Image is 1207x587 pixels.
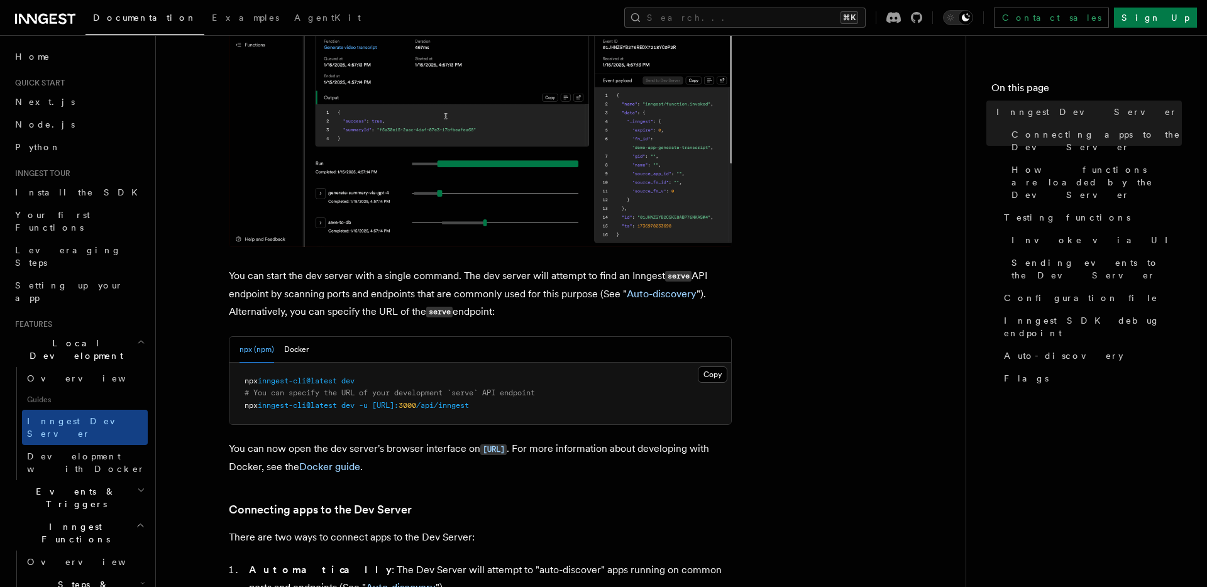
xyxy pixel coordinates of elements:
[299,461,360,473] a: Docker guide
[85,4,204,35] a: Documentation
[999,287,1182,309] a: Configuration file
[10,91,148,113] a: Next.js
[22,390,148,410] span: Guides
[1011,163,1182,201] span: How functions are loaded by the Dev Server
[10,181,148,204] a: Install the SDK
[10,515,148,551] button: Inngest Functions
[22,367,148,390] a: Overview
[15,50,50,63] span: Home
[624,8,866,28] button: Search...⌘K
[22,445,148,480] a: Development with Docker
[15,210,90,233] span: Your first Functions
[287,4,368,34] a: AgentKit
[229,501,412,518] a: Connecting apps to the Dev Server
[10,337,137,362] span: Local Development
[249,564,392,576] strong: Automatically
[245,388,535,397] span: # You can specify the URL of your development `serve` API endpoint
[27,373,157,383] span: Overview
[284,337,309,363] button: Docker
[1006,229,1182,251] a: Invoke via UI
[416,401,469,410] span: /api/inngest
[1011,234,1179,246] span: Invoke via UI
[1114,8,1197,28] a: Sign Up
[996,106,1177,118] span: Inngest Dev Server
[15,97,75,107] span: Next.js
[258,401,337,410] span: inngest-cli@latest
[10,274,148,309] a: Setting up your app
[1004,211,1130,224] span: Testing functions
[10,319,52,329] span: Features
[1011,256,1182,282] span: Sending events to the Dev Server
[999,309,1182,344] a: Inngest SDK debug endpoint
[999,344,1182,367] a: Auto-discovery
[991,80,1182,101] h4: On this page
[840,11,858,24] kbd: ⌘K
[1006,123,1182,158] a: Connecting apps to the Dev Server
[22,551,148,573] a: Overview
[999,367,1182,390] a: Flags
[372,401,399,410] span: [URL]:
[10,332,148,367] button: Local Development
[10,480,148,515] button: Events & Triggers
[229,440,732,476] p: You can now open the dev server's browser interface on . For more information about developing wi...
[27,451,145,474] span: Development with Docker
[999,206,1182,229] a: Testing functions
[10,367,148,480] div: Local Development
[426,307,453,317] code: serve
[15,119,75,129] span: Node.js
[229,267,732,321] p: You can start the dev server with a single command. The dev server will attempt to find an Innges...
[1006,251,1182,287] a: Sending events to the Dev Server
[15,245,121,268] span: Leveraging Steps
[1004,372,1049,385] span: Flags
[627,288,697,300] a: Auto-discovery
[359,401,368,410] span: -u
[480,444,507,455] code: [URL]
[10,78,65,88] span: Quick start
[480,442,507,454] a: [URL]
[204,4,287,34] a: Examples
[10,136,148,158] a: Python
[10,45,148,68] a: Home
[27,557,157,567] span: Overview
[10,113,148,136] a: Node.js
[15,280,123,303] span: Setting up your app
[665,271,692,282] code: serve
[698,366,727,383] button: Copy
[1004,349,1123,362] span: Auto-discovery
[1004,314,1182,339] span: Inngest SDK debug endpoint
[399,401,416,410] span: 3000
[10,204,148,239] a: Your first Functions
[10,168,70,178] span: Inngest tour
[341,401,355,410] span: dev
[1006,158,1182,206] a: How functions are loaded by the Dev Server
[240,337,274,363] button: npx (npm)
[10,485,137,510] span: Events & Triggers
[10,239,148,274] a: Leveraging Steps
[229,529,732,546] p: There are two ways to connect apps to the Dev Server:
[943,10,973,25] button: Toggle dark mode
[10,520,136,546] span: Inngest Functions
[1011,128,1182,153] span: Connecting apps to the Dev Server
[93,13,197,23] span: Documentation
[15,187,145,197] span: Install the SDK
[991,101,1182,123] a: Inngest Dev Server
[1004,292,1158,304] span: Configuration file
[994,8,1109,28] a: Contact sales
[27,416,135,439] span: Inngest Dev Server
[15,142,61,152] span: Python
[294,13,361,23] span: AgentKit
[258,376,337,385] span: inngest-cli@latest
[341,376,355,385] span: dev
[22,410,148,445] a: Inngest Dev Server
[245,401,258,410] span: npx
[212,13,279,23] span: Examples
[245,376,258,385] span: npx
